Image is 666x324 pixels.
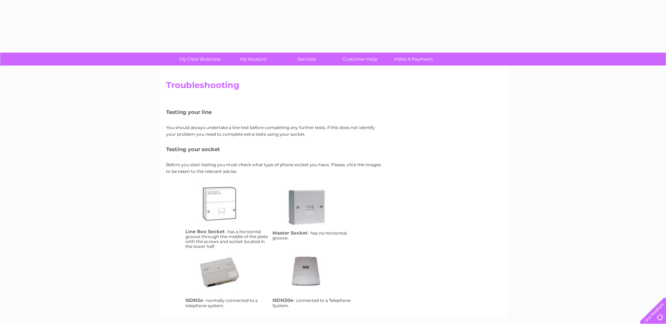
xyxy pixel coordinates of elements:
h5: Testing your line [166,109,384,115]
td: - has no horizontal groove. [271,182,358,251]
a: My Clear Business [171,53,229,66]
a: ms [286,187,342,243]
a: lbs [199,183,255,239]
p: Before you start testing you must check what type of phone socket you have. Please, click the ima... [166,161,384,175]
a: My Account [224,53,282,66]
h4: ISDN2e [185,297,203,303]
h4: Line Box Socket [185,229,225,234]
a: Make A Payment [384,53,442,66]
h4: Master Socket [272,230,308,236]
td: - connected to a Telephone System. [271,250,358,310]
a: isdn30e [286,252,342,308]
h5: Testing your socket [166,146,384,152]
a: Customer Help [331,53,389,66]
h4: ISDN30e [272,297,293,303]
h2: Troubleshooting [166,80,500,94]
a: isdn2e [199,252,255,308]
td: - normally connected to a telephone system. [184,250,271,310]
p: You should always undertake a line test before completing any further tests, if this does not ide... [166,124,384,137]
a: Services [278,53,336,66]
td: - has a horizontal groove through the middle of the plate with the screws and socket located in t... [184,182,271,251]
